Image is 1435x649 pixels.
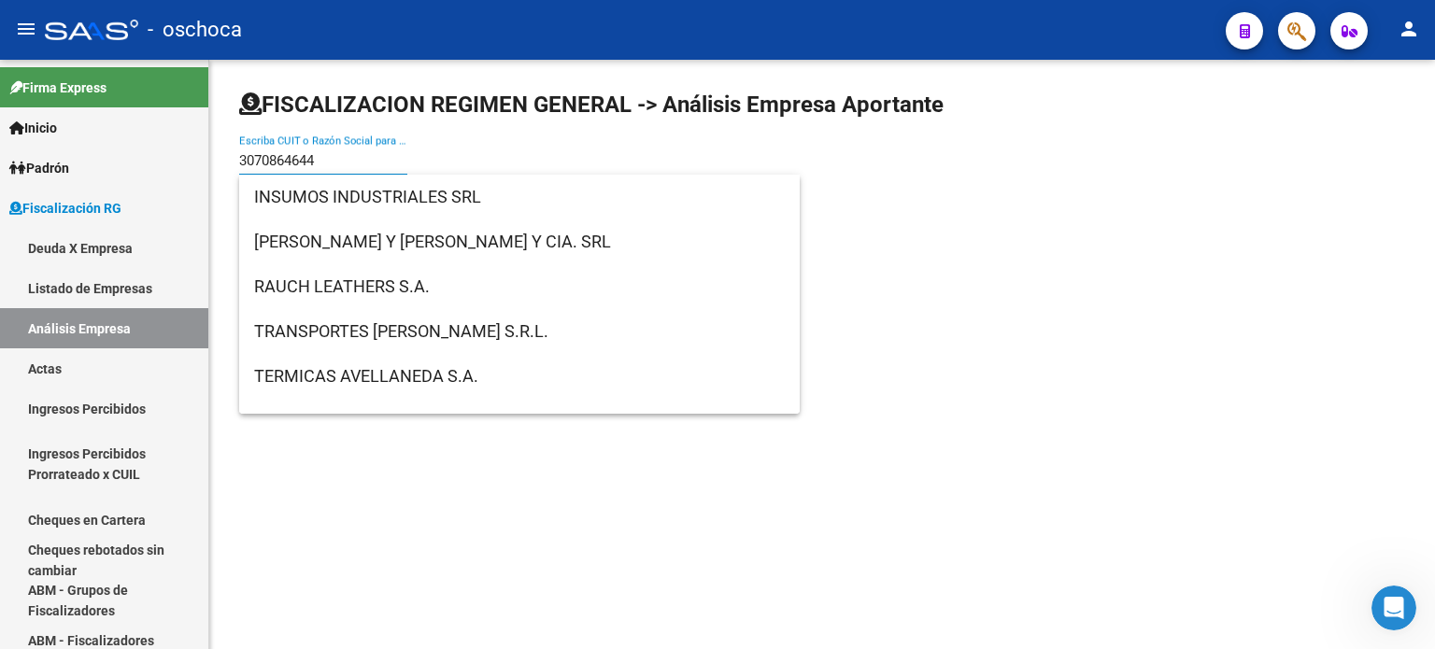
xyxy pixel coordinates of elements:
span: Firma Express [9,78,107,98]
span: DOVALES SA [254,399,785,444]
span: [PERSON_NAME] Y [PERSON_NAME] Y CIA. SRL [254,219,785,264]
span: Fiscalización RG [9,198,121,219]
span: RAUCH LEATHERS S.A. [254,264,785,309]
iframe: Intercom live chat [1371,586,1416,630]
mat-icon: menu [15,18,37,40]
span: TERMICAS AVELLANEDA S.A. [254,354,785,399]
span: Inicio [9,118,57,138]
span: Padrón [9,158,69,178]
span: - oschoca [148,9,242,50]
h1: FISCALIZACION REGIMEN GENERAL -> Análisis Empresa Aportante [239,90,944,120]
mat-icon: person [1398,18,1420,40]
span: INSUMOS INDUSTRIALES SRL [254,175,785,219]
span: TRANSPORTES [PERSON_NAME] S.R.L. [254,309,785,354]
